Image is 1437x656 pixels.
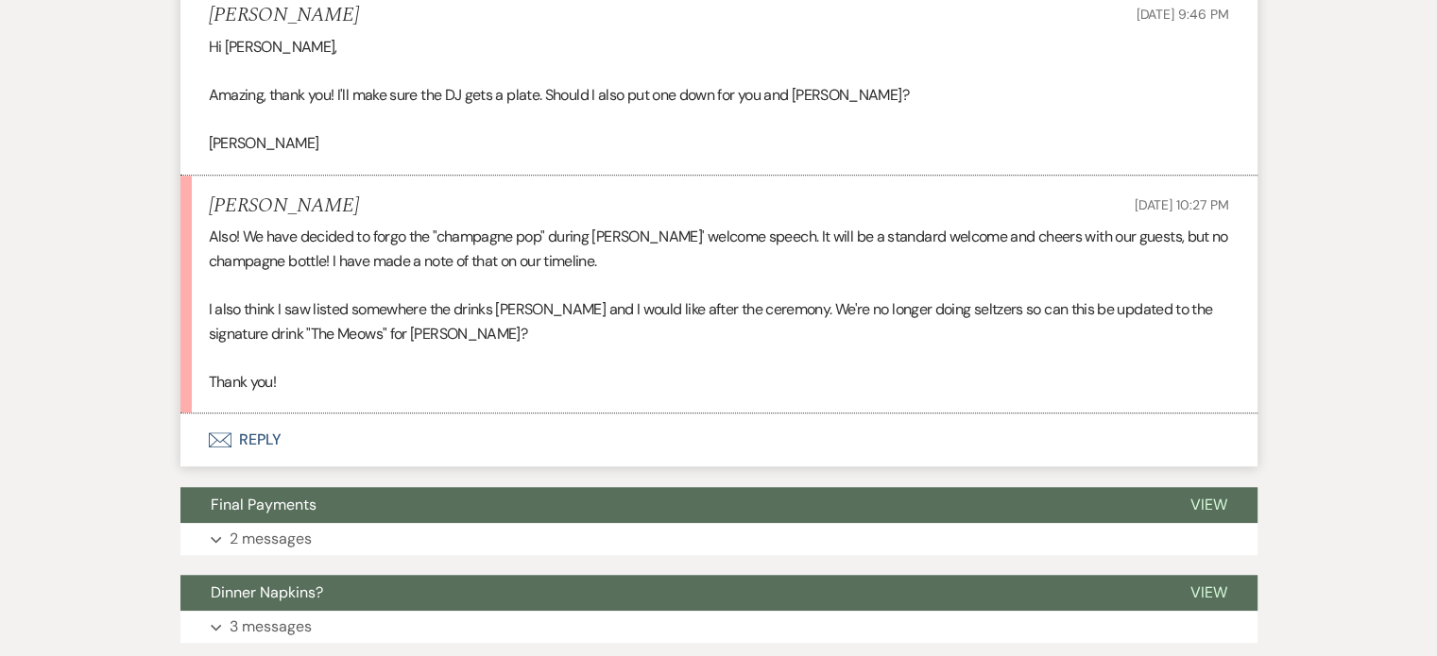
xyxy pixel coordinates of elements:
span: Final Payments [211,495,316,514]
h5: [PERSON_NAME] [209,194,359,218]
p: Amazing, thank you! I'll make sure the DJ gets a plate. Should I also put one down for you and [P... [209,83,1229,108]
span: Dinner Napkins? [211,582,323,602]
span: [DATE] 10:27 PM [1135,196,1229,213]
p: [PERSON_NAME] [209,131,1229,156]
button: View [1160,575,1257,611]
span: View [1190,582,1227,602]
button: 2 messages [180,523,1257,555]
span: View [1190,495,1227,514]
p: I also think I saw listed somewhere the drinks [PERSON_NAME] and I would like after the ceremony.... [209,297,1229,345]
button: 3 messages [180,611,1257,643]
p: 3 messages [230,614,312,639]
button: View [1160,487,1257,523]
h5: [PERSON_NAME] [209,4,359,27]
p: Also! We have decided to forgo the "champagne pop" during [PERSON_NAME]' welcome speech. It will ... [209,225,1229,273]
button: Reply [180,413,1257,466]
p: Hi [PERSON_NAME], [209,35,1229,59]
p: 2 messages [230,527,312,551]
span: [DATE] 9:46 PM [1136,6,1228,23]
button: Final Payments [180,487,1160,523]
p: Thank you! [209,370,1229,395]
button: Dinner Napkins? [180,575,1160,611]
